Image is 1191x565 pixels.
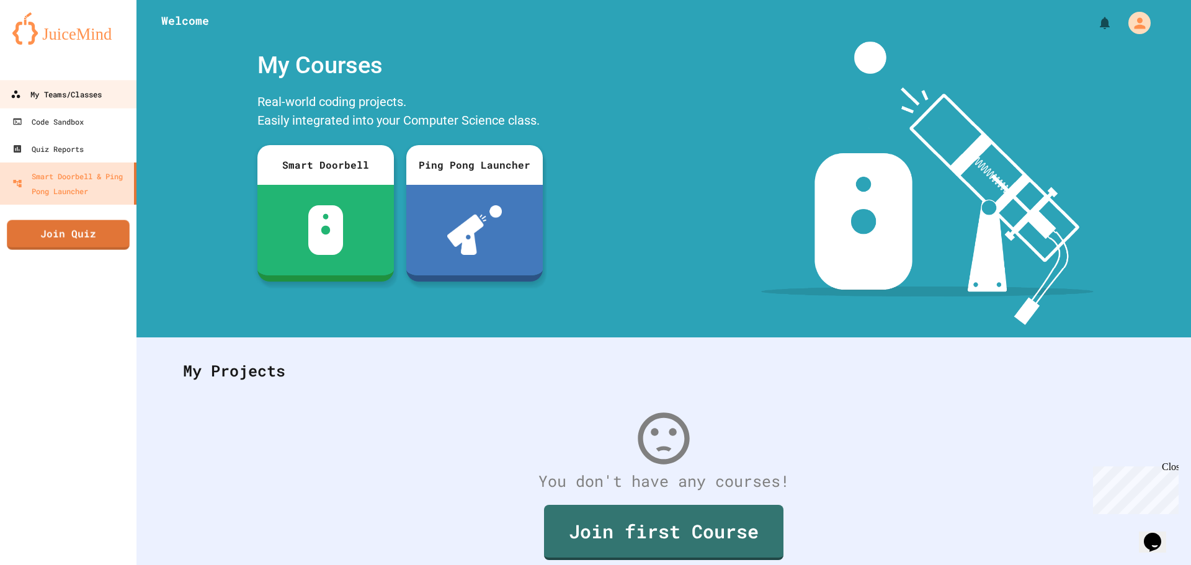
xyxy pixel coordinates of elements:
[544,505,783,560] a: Join first Course
[308,205,344,255] img: sdb-white.svg
[1115,9,1154,37] div: My Account
[761,42,1094,325] img: banner-image-my-projects.png
[12,169,129,198] div: Smart Doorbell & Ping Pong Launcher
[1139,515,1179,553] iframe: chat widget
[1074,12,1115,33] div: My Notifications
[7,220,130,250] a: Join Quiz
[12,12,124,45] img: logo-orange.svg
[12,141,84,156] div: Quiz Reports
[251,89,549,136] div: Real-world coding projects. Easily integrated into your Computer Science class.
[12,114,84,129] div: Code Sandbox
[171,469,1157,493] div: You don't have any courses!
[1088,461,1179,514] iframe: chat widget
[406,145,543,185] div: Ping Pong Launcher
[171,347,1157,395] div: My Projects
[251,42,549,89] div: My Courses
[447,205,502,255] img: ppl-with-ball.png
[5,5,86,79] div: Chat with us now!Close
[11,87,102,102] div: My Teams/Classes
[257,145,394,185] div: Smart Doorbell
